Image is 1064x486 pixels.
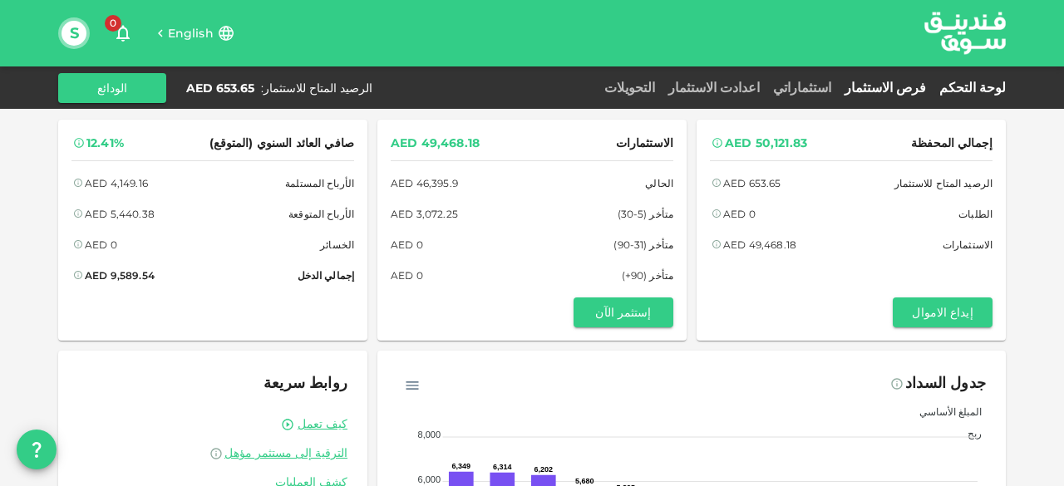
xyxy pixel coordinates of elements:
[168,26,214,41] span: English
[106,17,140,50] button: 0
[616,133,673,154] span: الاستثمارات
[285,174,354,192] span: الأرباح المستلمة
[838,80,933,96] a: فرص الاستثمار
[958,205,993,223] span: الطلبات
[662,80,766,96] a: اعدادت الاستثمار
[224,445,347,460] span: الترقية إلى مستثمر مؤهل
[298,416,347,432] a: كيف تعمل
[418,430,441,439] tspan: 8,000
[911,133,993,154] span: إجمالي المحفظة
[85,174,148,192] div: AED 4,149.16
[903,1,1027,65] img: logo
[391,267,423,284] div: AED 0
[391,133,480,154] div: AED 49,468.18
[766,80,838,96] a: استثماراتي
[209,133,354,154] span: صافي العائد السنوي (المتوقع)
[391,174,458,192] div: AED 46,395.9
[85,267,155,284] div: AED 9,589.54
[613,236,673,253] span: متأخر (31-90)
[58,73,166,103] button: الودائع
[645,174,673,192] span: الحالي
[723,205,756,223] div: AED 0
[391,236,423,253] div: AED 0
[907,405,982,418] span: المبلغ الأساسي
[725,133,807,154] div: AED 50,121.83
[62,21,86,46] button: S
[894,174,993,192] span: الرصيد المتاح للاستثمار
[574,297,673,327] button: إستثمر الآن
[418,474,441,484] tspan: 6,000
[618,205,673,223] span: متأخر (5-30)
[933,80,1006,96] a: لوحة التحكم
[893,297,993,327] button: إيداع الاموال
[391,205,458,223] div: AED 3,072.25
[85,205,155,223] div: AED 5,440.38
[86,133,124,154] div: 12.41%
[598,80,662,96] a: التحويلات
[298,267,354,284] span: إجمالي الدخل
[105,15,121,32] span: 0
[261,80,372,96] div: الرصيد المتاح للاستثمار :
[288,205,354,223] span: الأرباح المتوقعة
[17,430,57,469] button: question
[955,427,982,439] span: ربح
[622,267,673,284] span: متأخر (90+)
[186,80,254,96] div: AED 653.65
[723,174,781,192] div: AED 653.65
[85,236,117,253] div: AED 0
[264,374,347,392] span: روابط سريعة
[320,236,354,253] span: الخسائر
[905,371,986,397] div: جدول السداد
[78,445,347,461] a: الترقية إلى مستثمر مؤهل
[924,1,1006,65] a: logo
[943,236,993,253] span: الاستثمارات
[723,236,796,253] div: AED 49,468.18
